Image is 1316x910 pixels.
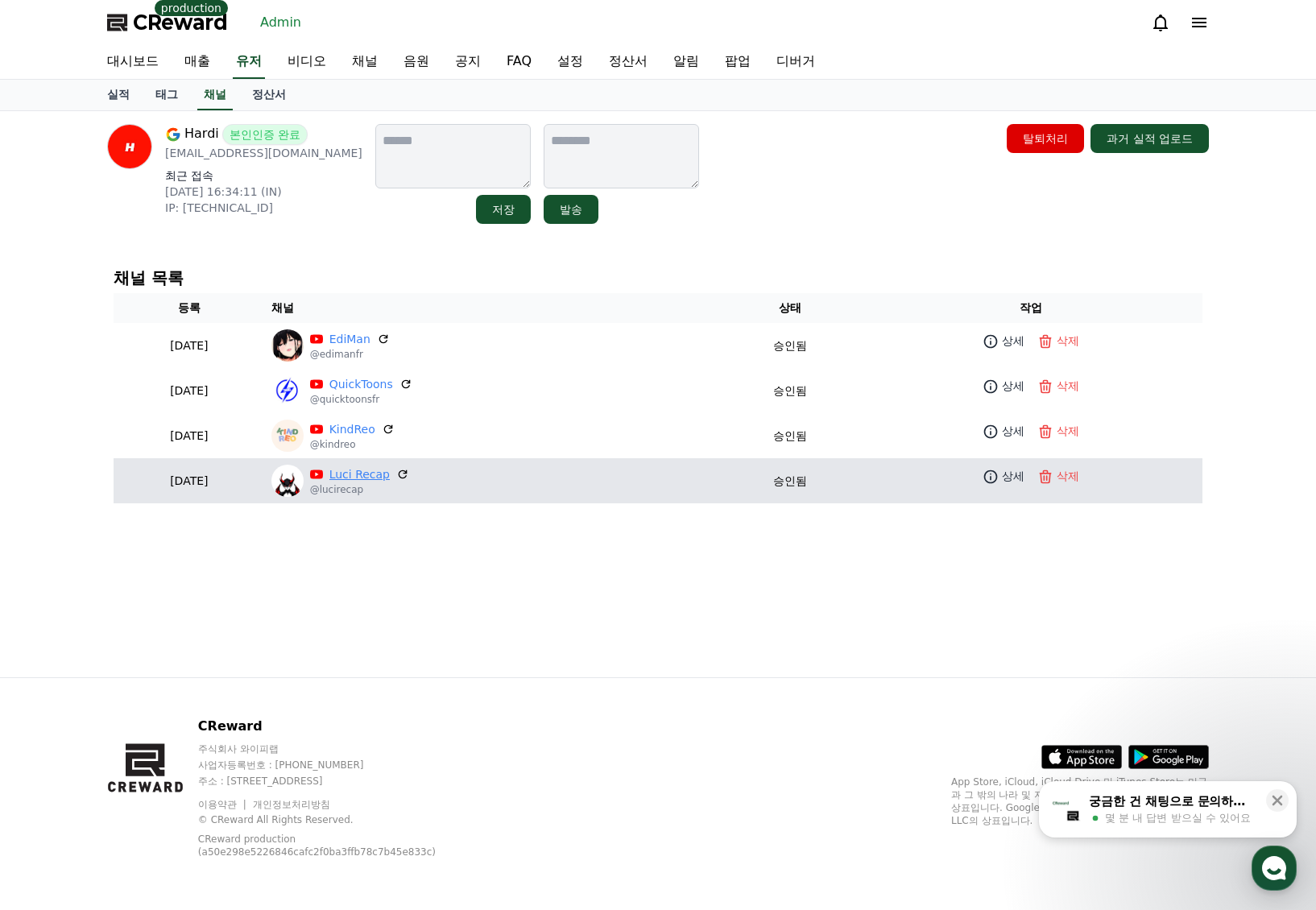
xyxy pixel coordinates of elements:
[184,124,219,145] span: Hardi
[979,374,1028,398] a: 상세
[310,348,390,361] p: @edimanfr
[94,80,143,110] a: 실적
[222,124,308,145] span: 본인인증 완료
[208,511,309,551] a: 설정
[265,293,721,323] th: 채널
[253,799,330,810] a: 개인정보처리방침
[979,465,1028,488] a: 상세
[197,80,233,110] a: 채널
[198,717,481,736] p: CReward
[979,329,1028,353] a: 상세
[275,45,339,79] a: 비디오
[271,374,304,407] img: QuickToons
[310,483,409,496] p: @lucirecap
[120,337,259,354] p: [DATE]
[249,535,268,548] span: 설정
[5,511,106,551] a: 홈
[120,473,259,490] p: [DATE]
[1002,423,1024,440] p: 상세
[1034,329,1082,353] button: 삭제
[165,168,362,184] p: 최근 접속
[271,420,304,452] img: KindReo
[1034,465,1082,488] button: 삭제
[1002,378,1024,395] p: 상세
[107,10,228,35] a: CReward
[712,45,764,79] a: 팝업
[1002,468,1024,485] p: 상세
[198,759,481,771] p: 사업자등록번호 : [PHONE_NUMBER]
[339,45,391,79] a: 채널
[271,329,304,362] img: EdiMan
[544,195,598,224] button: 발송
[107,124,152,169] img: profile image
[1057,423,1079,440] p: 삭제
[773,383,807,399] p: 승인됨
[120,428,259,445] p: [DATE]
[310,393,412,406] p: @quicktoonsfr
[442,45,494,79] a: 공지
[1034,420,1082,443] button: 삭제
[271,465,304,497] img: Luci Recap
[476,195,531,224] button: 저장
[596,45,660,79] a: 정산서
[310,438,395,451] p: @kindreo
[165,200,362,216] p: IP: [TECHNICAL_ID]
[329,421,375,438] a: KindReo
[114,269,1202,287] h4: 채널 목록
[51,535,60,548] span: 홈
[951,776,1209,827] p: App Store, iCloud, iCloud Drive 및 iTunes Store는 미국과 그 밖의 나라 및 지역에서 등록된 Apple Inc.의 서비스 상표입니다. Goo...
[120,383,259,399] p: [DATE]
[329,331,370,348] a: EdiMan
[1034,374,1082,398] button: 삭제
[1057,468,1079,485] p: 삭제
[254,10,308,35] a: Admin
[773,337,807,354] p: 승인됨
[94,45,172,79] a: 대시보드
[1007,124,1084,153] button: 탈퇴처리
[198,775,481,788] p: 주소 : [STREET_ADDRESS]
[773,428,807,445] p: 승인됨
[233,45,265,79] a: 유저
[198,799,249,810] a: 이용약관
[165,184,362,200] p: [DATE] 16:34:11 (IN)
[198,833,456,858] p: CReward production (a50e298e5226846cafc2f0ba3ffb78c7b45e833c)
[329,466,390,483] a: Luci Recap
[1057,333,1079,350] p: 삭제
[773,473,807,490] p: 승인됨
[494,45,544,79] a: FAQ
[106,511,208,551] a: 대화
[329,376,393,393] a: QuickToons
[544,45,596,79] a: 설정
[133,10,228,35] span: CReward
[979,420,1028,443] a: 상세
[143,80,191,110] a: 태그
[239,80,299,110] a: 정산서
[1057,378,1079,395] p: 삭제
[1002,333,1024,350] p: 상세
[147,536,167,548] span: 대화
[172,45,223,79] a: 매출
[721,293,859,323] th: 상태
[114,293,265,323] th: 등록
[391,45,442,79] a: 음원
[198,742,481,755] p: 주식회사 와이피랩
[660,45,712,79] a: 알림
[764,45,828,79] a: 디버거
[198,813,481,826] p: © CReward All Rights Reserved.
[859,293,1202,323] th: 작업
[165,145,362,161] p: [EMAIL_ADDRESS][DOMAIN_NAME]
[1090,124,1209,153] button: 과거 실적 업로드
